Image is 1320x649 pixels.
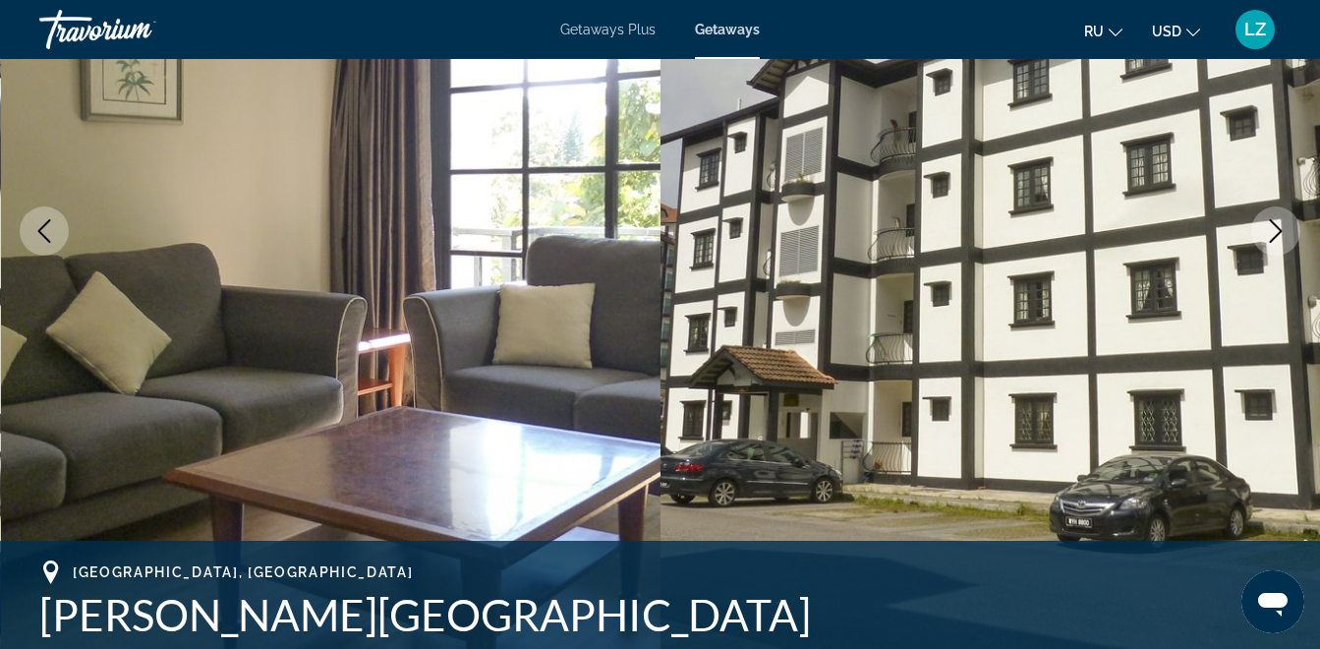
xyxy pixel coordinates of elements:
[73,564,413,580] span: [GEOGRAPHIC_DATA], [GEOGRAPHIC_DATA]
[560,22,656,37] a: Getaways Plus
[1084,17,1122,45] button: Change language
[39,4,236,55] a: Travorium
[1251,206,1300,256] button: Next image
[1152,17,1200,45] button: Change currency
[1244,20,1266,39] span: LZ
[1230,9,1281,50] button: User Menu
[39,589,1281,640] h1: [PERSON_NAME][GEOGRAPHIC_DATA]
[20,206,69,256] button: Previous image
[1241,570,1304,633] iframe: Кнопка запуска окна обмена сообщениями
[695,22,760,37] a: Getaways
[1152,24,1181,39] span: USD
[1084,24,1104,39] span: ru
